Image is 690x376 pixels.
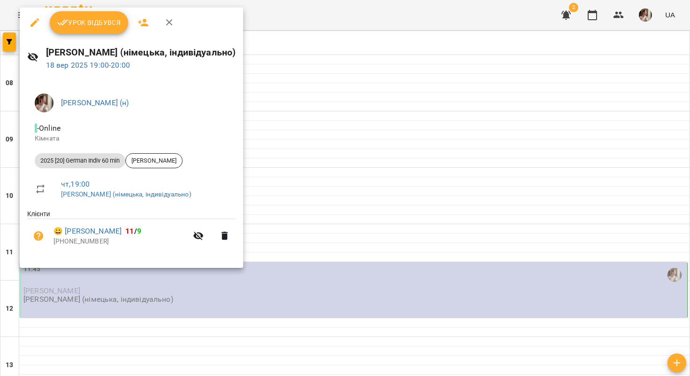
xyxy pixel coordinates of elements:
[35,94,54,112] img: 0a4dad19eba764c2f594687fe5d0a04d.jpeg
[61,98,129,107] a: [PERSON_NAME] (н)
[57,17,121,28] span: Урок відбувся
[50,11,129,34] button: Урок відбувся
[27,225,50,247] button: Візит ще не сплачено. Додати оплату?
[125,227,134,235] span: 11
[61,180,90,188] a: чт , 19:00
[35,124,62,133] span: - Online
[137,227,141,235] span: 9
[54,226,122,237] a: 😀 [PERSON_NAME]
[61,190,192,198] a: [PERSON_NAME] (німецька, індивідуально)
[54,237,187,246] p: [PHONE_NUMBER]
[35,157,125,165] span: 2025 [20] German Indiv 60 min
[125,153,183,168] div: [PERSON_NAME]
[46,45,236,60] h6: [PERSON_NAME] (німецька, індивідуально)
[35,134,228,143] p: Кімната
[126,157,182,165] span: [PERSON_NAME]
[125,227,141,235] b: /
[46,61,130,70] a: 18 вер 2025 19:00-20:00
[27,209,236,256] ul: Клієнти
